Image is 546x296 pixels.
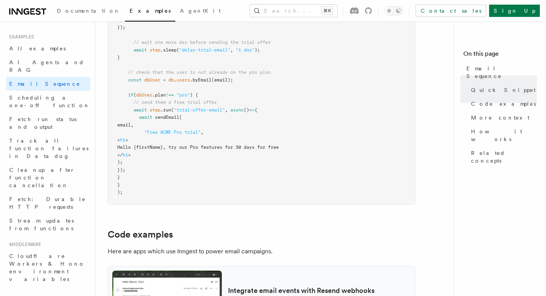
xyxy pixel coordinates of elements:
span: Email Sequence [466,65,537,80]
span: (email); [211,77,233,83]
span: Track all function failures in Datadog [9,138,88,159]
span: How it works [471,128,537,143]
span: step [150,107,160,113]
span: .sleep [160,47,176,53]
span: , [225,107,228,113]
span: , [201,130,203,135]
button: Search...⌘K [250,5,337,17]
span: !== [166,92,174,98]
a: Examples [125,2,175,22]
span: const [128,77,141,83]
span: Stream updates from functions [9,218,74,231]
span: Email Sequence [9,81,80,87]
span: Cleanup after function cancellation [9,167,75,188]
span: Middleware [6,241,41,248]
span: Related concepts [471,149,537,165]
span: ( [171,107,174,113]
span: => [249,107,255,113]
span: ); [117,160,123,165]
span: Examples [6,34,34,40]
span: , [230,47,233,53]
span: , [131,122,133,128]
h4: On this page [463,49,537,62]
span: . [174,77,176,83]
span: Scheduling a one-off function [9,95,90,108]
a: Email Sequence [6,77,90,91]
span: Quick Snippet [471,86,536,94]
a: How it works [468,125,537,146]
span: ( [179,115,182,120]
span: Code examples [471,100,536,108]
a: Contact sales [416,5,486,17]
span: .plan [152,92,166,98]
span: More context [471,114,529,121]
span: await [133,107,147,113]
span: await [133,47,147,53]
span: ( [133,92,136,98]
a: Code examples [108,229,173,240]
a: Fetch: Durable HTTP requests [6,192,90,214]
button: Toggle dark mode [385,6,403,15]
a: AgentKit [175,2,225,21]
a: More context [468,111,537,125]
span: .run [160,107,171,113]
a: All examples [6,42,90,55]
span: Cloudflare Workers & Hono environment variables [9,253,85,282]
span: dbUser [136,92,152,98]
span: ); [255,47,260,53]
span: > [128,152,131,158]
span: db [168,77,174,83]
span: () [244,107,249,113]
a: Quick Snippet [468,83,537,97]
span: ); [117,17,123,23]
span: Fetch: Durable HTTP requests [9,196,86,210]
span: email [117,122,131,128]
span: AgentKit [180,8,221,14]
a: Related concepts [468,146,537,168]
span: "delay-trial-email" [179,47,230,53]
span: await [139,115,152,120]
p: Here are apps which use Inngest to power email campaigns. [108,246,415,257]
span: AI Agents and RAG [9,59,84,73]
span: sendEmail [155,115,179,120]
span: ) { [190,92,198,98]
span: } [117,55,120,60]
a: Cloudflare Workers & Hono environment variables [6,249,90,286]
span: }); [117,167,125,173]
span: < [117,137,120,143]
span: step [150,47,160,53]
span: > [125,137,128,143]
span: h1 [123,152,128,158]
span: = [163,77,166,83]
a: AI Agents and RAG [6,55,90,77]
span: users [176,77,190,83]
span: Documentation [57,8,120,14]
a: Stream updates from functions [6,214,90,235]
a: Track all function failures in Datadog [6,134,90,163]
span: Hello {firstName}, try our Pro features for 30 days for free [117,145,279,150]
a: Email Sequence [463,62,537,83]
span: if [128,92,133,98]
span: "Free ACME Pro trial" [144,130,201,135]
span: ); [117,190,123,195]
span: } [117,175,120,180]
span: // send them a free trial offer [133,100,217,105]
span: // wait one more day before sending the trial offer [133,40,271,45]
span: Examples [130,8,171,14]
span: Fetch run status and output [9,116,77,130]
a: Scheduling a one-off function [6,91,90,112]
span: } [117,182,120,188]
span: "pro" [176,92,190,98]
span: dbUser [144,77,160,83]
span: "trial-offer-email" [174,107,225,113]
a: Fetch run status and output [6,112,90,134]
span: // check that the user is not already on the pro plan [128,70,271,75]
a: Sign Up [489,5,540,17]
span: </ [117,152,123,158]
span: "1 day" [236,47,255,53]
span: .byEmail [190,77,211,83]
h3: Integrate email events with Resend webhooks [228,286,411,295]
a: Code examples [468,97,537,111]
a: Cleanup after function cancellation [6,163,90,192]
span: async [230,107,244,113]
